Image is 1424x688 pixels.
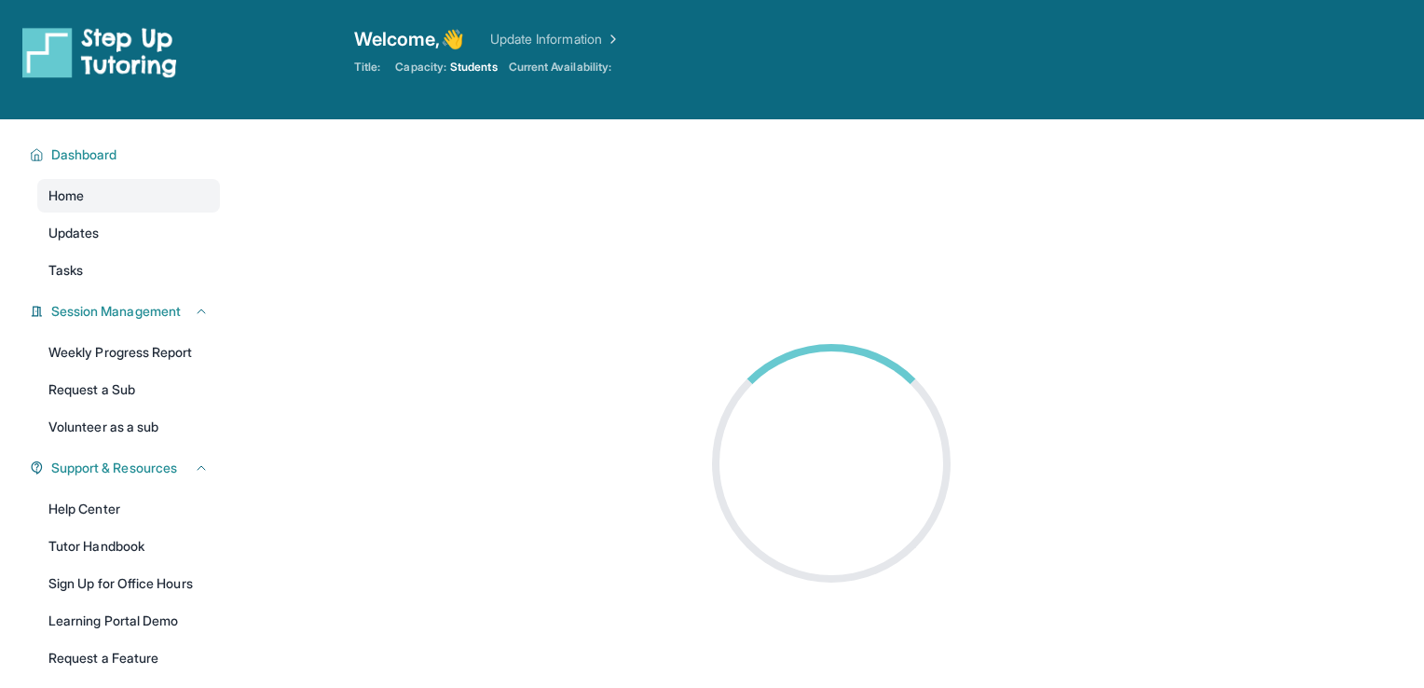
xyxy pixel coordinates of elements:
span: Capacity: [395,60,446,75]
span: Home [48,186,84,205]
span: Session Management [51,302,181,321]
a: Weekly Progress Report [37,336,220,369]
span: Current Availability: [509,60,611,75]
a: Learning Portal Demo [37,604,220,638]
a: Sign Up for Office Hours [37,567,220,600]
button: Support & Resources [44,459,209,477]
button: Session Management [44,302,209,321]
a: Home [37,179,220,213]
a: Updates [37,216,220,250]
button: Dashboard [44,145,209,164]
span: Title: [354,60,380,75]
a: Tasks [37,254,220,287]
span: Students [450,60,498,75]
a: Tutor Handbook [37,530,220,563]
span: Welcome, 👋 [354,26,464,52]
img: Chevron Right [602,30,621,48]
a: Request a Feature [37,641,220,675]
a: Request a Sub [37,373,220,406]
span: Support & Resources [51,459,177,477]
a: Help Center [37,492,220,526]
span: Dashboard [51,145,117,164]
span: Tasks [48,261,83,280]
span: Updates [48,224,100,242]
img: logo [22,26,177,78]
a: Update Information [490,30,621,48]
a: Volunteer as a sub [37,410,220,444]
